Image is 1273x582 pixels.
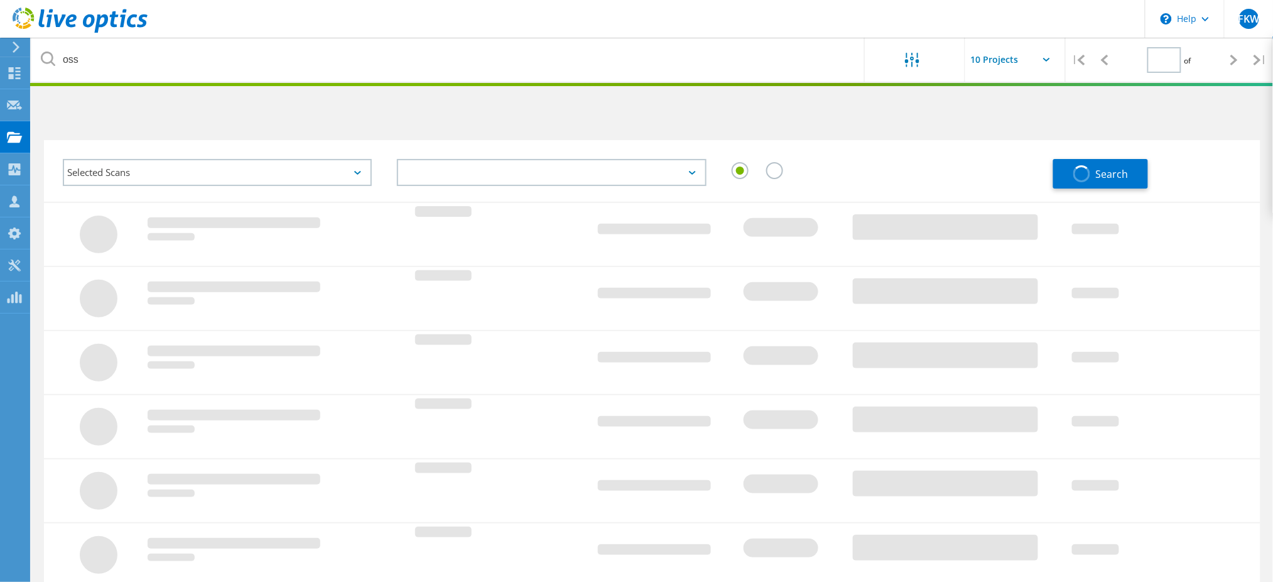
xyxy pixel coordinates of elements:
[31,38,865,82] input: undefined
[1161,13,1172,25] svg: \n
[1238,14,1259,24] span: FKW
[1247,38,1273,82] div: |
[63,159,372,186] div: Selected Scans
[13,26,148,35] a: Live Optics Dashboard
[1184,55,1191,66] span: of
[1053,159,1148,189] button: Search
[1066,38,1092,82] div: |
[1095,167,1128,181] span: Search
